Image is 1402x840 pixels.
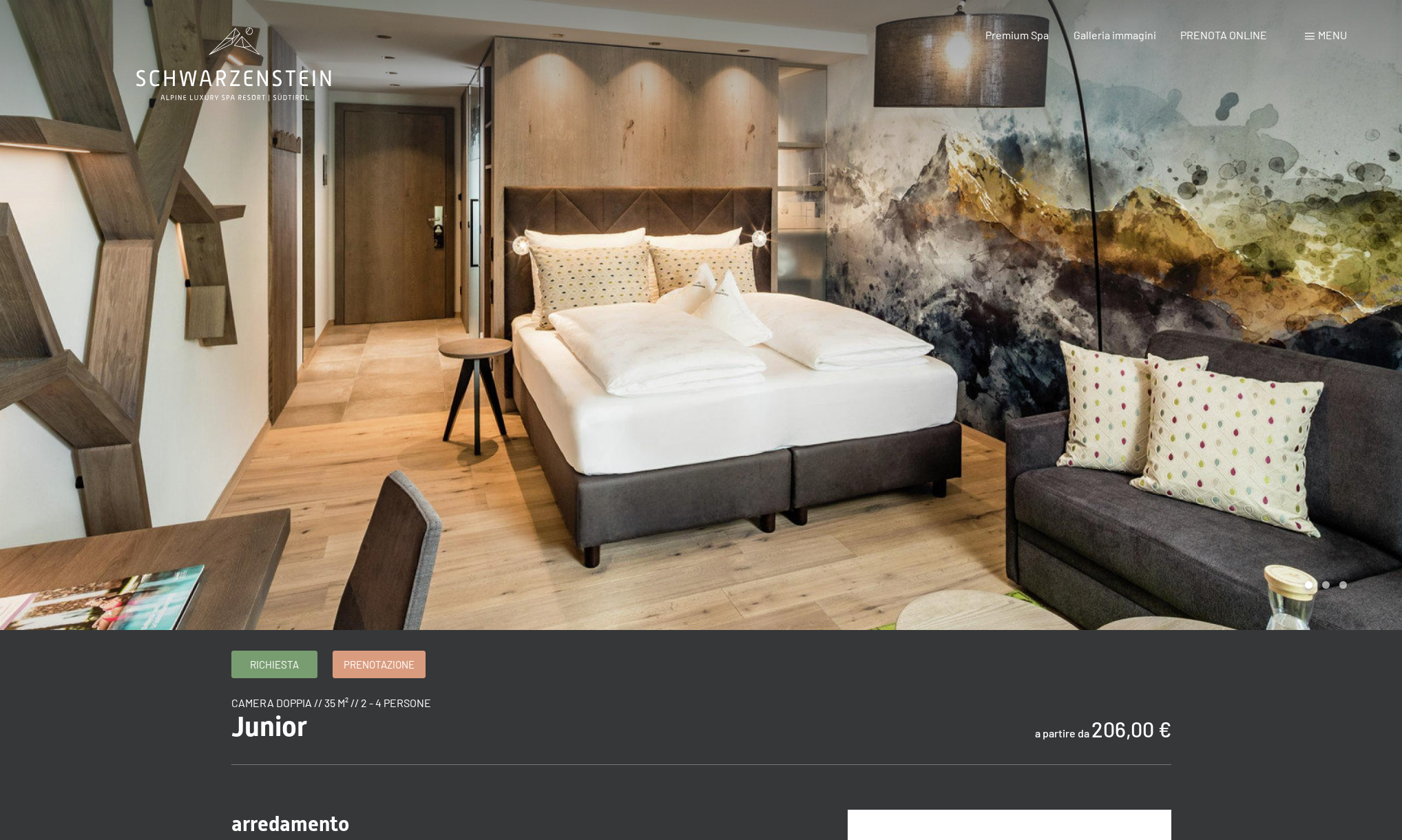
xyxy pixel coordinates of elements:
[344,658,415,672] span: Prenotazione
[333,651,425,678] a: Prenotazione
[231,696,431,709] span: camera doppia // 35 m² // 2 - 4 persone
[985,28,1049,41] a: Premium Spa
[1091,717,1171,742] b: 206,00 €
[231,711,307,743] span: Junior
[232,651,317,678] a: Richiesta
[1180,28,1267,41] a: PRENOTA ONLINE
[1318,28,1347,41] span: Menu
[1074,28,1156,41] a: Galleria immagini
[231,812,349,836] span: arredamento
[250,658,299,672] span: Richiesta
[1035,726,1089,739] span: a partire da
